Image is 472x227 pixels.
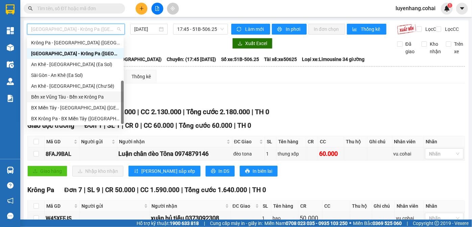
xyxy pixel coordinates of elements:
[128,166,200,177] button: sort-ascending[PERSON_NAME] sắp xếp
[107,122,120,129] span: SL 1
[361,25,381,33] span: Thống kê
[211,169,216,174] span: printer
[245,40,267,47] span: Xuất Excel
[28,6,33,11] span: search
[426,138,463,145] div: Nhãn
[140,122,142,129] span: |
[27,37,124,48] div: Krông Pa - Sài Gòn (Uar)
[177,24,224,34] span: 17:45 - 51B-506.25
[136,3,147,15] button: plus
[264,56,297,63] span: Tài xế: xe50625
[31,93,120,101] div: Bến xe Vũng Tàu - Bến xe Krông Pa
[170,6,175,11] span: aim
[407,220,408,227] span: |
[27,113,124,124] div: BX Krông Pa - BX Miền Tây (Chơn Thành - Chư Rcăm)
[31,39,120,46] div: Krông Pa - [GEOGRAPHIC_DATA] ([GEOGRAPHIC_DATA])
[396,214,423,222] div: vu.cohai
[240,166,278,177] button: printerIn biên lai
[403,40,417,55] span: Đã giao
[318,136,344,147] th: CC
[323,201,350,212] th: CC
[105,186,135,194] span: CR 50.000
[137,186,139,194] span: |
[141,108,181,116] span: CC 2.130.000
[84,186,86,194] span: |
[233,202,254,210] span: ĐC Giao
[118,149,231,159] div: Luận chân đèo Tôna 0974879146
[277,27,283,32] span: printer
[46,150,78,158] div: 8FAJ9BAL
[264,220,348,227] span: Miền Nam
[368,136,392,147] th: Ghi chú
[81,138,110,145] span: Người gửi
[81,202,143,210] span: Người gửi
[72,166,123,177] button: downloadNhập kho nhận
[449,3,451,8] span: 1
[27,166,67,177] button: uploadGiao hàng
[27,48,124,59] div: Sài Gòn - Krông Pa (Uar)
[221,56,259,63] span: Số xe: 51B-506.25
[300,213,321,223] div: 50.000
[204,220,205,227] span: |
[234,138,258,145] span: ĐC Giao
[238,41,242,46] span: download
[185,186,247,194] span: Tổng cước 1.640.000
[27,91,124,102] div: Bến xe Vũng Tàu - Bến xe Krông Pa
[234,122,236,129] span: |
[347,24,386,35] button: bar-chartThống kê
[272,201,299,212] th: Tên hàng
[273,214,297,222] div: bao
[352,27,358,32] span: bar-chart
[46,214,78,223] div: W45XEFJS
[119,138,225,145] span: Người nhận
[45,212,80,225] td: W45XEFJS
[31,71,120,79] div: Sài Gòn - An Khê (Ea Sol)
[444,5,450,12] img: icon-new-feature
[261,201,272,212] th: SL
[134,25,158,33] input: 11/10/2025
[64,186,82,194] span: Đơn 7
[286,25,301,33] span: In phơi
[31,82,120,90] div: An Khê - [GEOGRAPHIC_DATA] (Chư Sê)
[344,136,368,147] th: Thu hộ
[442,25,460,33] span: Lọc CC
[122,122,123,129] span: |
[393,136,424,147] th: Nhân viên
[210,220,263,227] span: Cung cấp máy in - giấy in:
[245,169,250,174] span: printer
[140,186,180,194] span: CC 1.590.000
[277,136,306,147] th: Tên hàng
[37,5,117,12] input: Tìm tên, số ĐT hoặc mã đơn
[237,27,242,32] span: sync
[139,6,144,11] span: plus
[231,24,270,35] button: syncLàm mới
[125,122,139,129] span: CR 0
[286,221,348,226] strong: 0708 023 035 - 0935 103 250
[183,108,185,116] span: |
[7,213,14,219] span: message
[451,40,466,55] span: Trên xe
[394,150,423,158] div: vu.cohai
[423,25,441,33] span: Lọc CR
[395,201,424,212] th: Nhân viên
[255,108,269,116] span: TH 0
[349,222,351,225] span: ⚪️
[459,5,465,12] span: caret-down
[155,6,160,11] span: file-add
[27,186,54,194] span: Krông Pa
[7,78,14,85] img: warehouse-icon
[151,213,229,223] div: xuân hủ tiếu 0373092308
[7,182,14,189] span: question-circle
[27,59,124,70] div: An Khê - Sài Gòn (Ea Sol)
[175,122,177,129] span: |
[132,73,151,80] div: Thống kê
[233,150,264,158] div: đèo tona
[237,122,251,129] span: TH 0
[456,3,468,15] button: caret-down
[167,3,179,15] button: aim
[45,147,79,161] td: 8FAJ9BAL
[186,108,250,116] span: Tổng cước 2.180.000
[46,202,73,210] span: Mã GD
[167,56,216,63] span: Chuyến: (17:45 [DATE])
[141,167,195,175] span: [PERSON_NAME] sắp xếp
